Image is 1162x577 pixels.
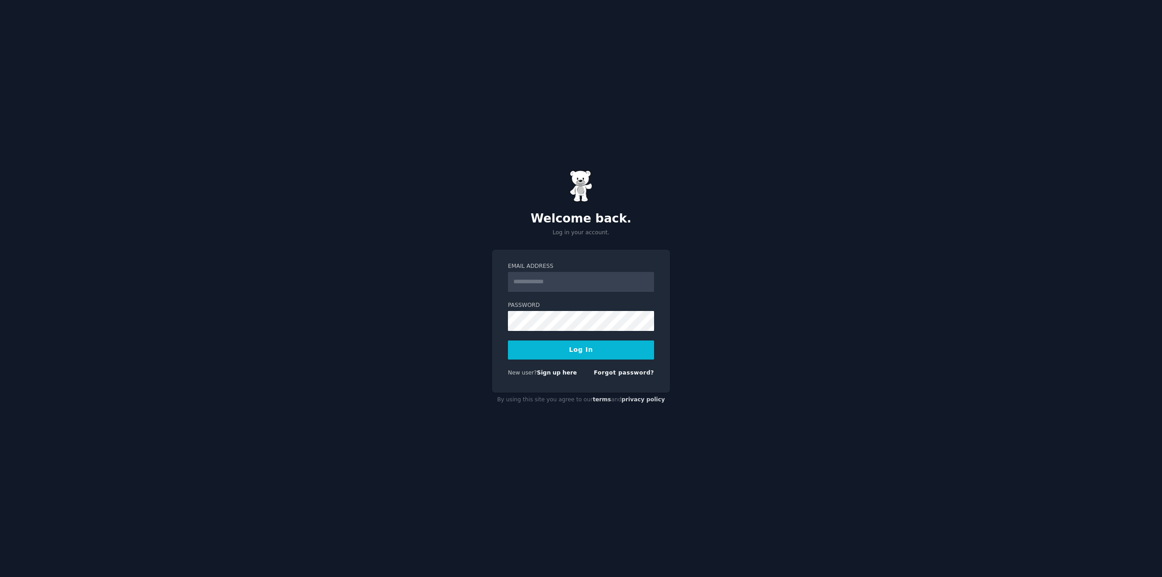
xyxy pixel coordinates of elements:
button: Log In [508,340,654,360]
a: privacy policy [621,396,665,403]
p: Log in your account. [492,229,670,237]
h2: Welcome back. [492,212,670,226]
a: Sign up here [537,370,577,376]
a: terms [593,396,611,403]
span: New user? [508,370,537,376]
label: Password [508,301,654,310]
label: Email Address [508,262,654,271]
div: By using this site you agree to our and [492,393,670,407]
img: Gummy Bear [570,170,592,202]
a: Forgot password? [594,370,654,376]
